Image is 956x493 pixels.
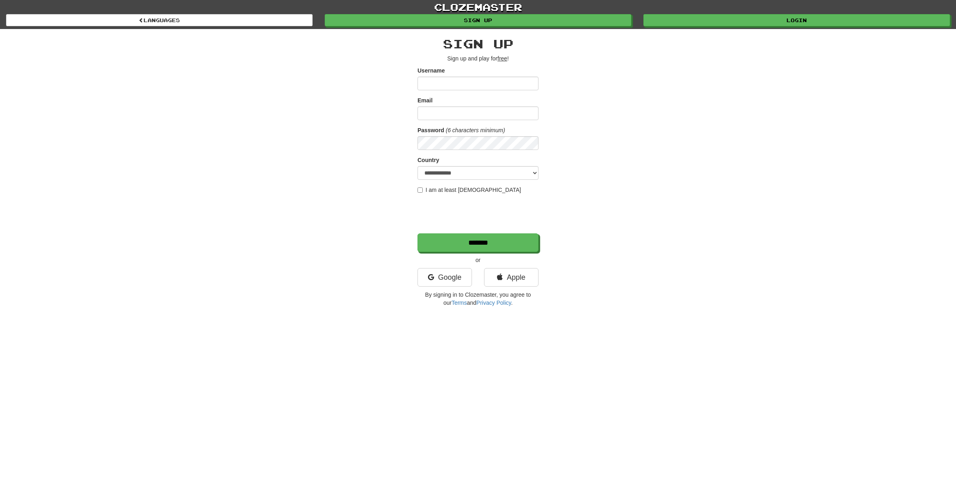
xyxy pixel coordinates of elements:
p: Sign up and play for ! [417,54,539,62]
label: Country [417,156,439,164]
input: I am at least [DEMOGRAPHIC_DATA] [417,187,423,193]
p: By signing in to Clozemaster, you agree to our and . [417,291,539,307]
p: or [417,256,539,264]
label: Username [417,67,445,75]
a: Terms [451,300,467,306]
iframe: reCAPTCHA [417,198,540,229]
a: Google [417,268,472,287]
a: Privacy Policy [476,300,511,306]
em: (6 characters minimum) [446,127,505,133]
a: Login [643,14,950,26]
label: I am at least [DEMOGRAPHIC_DATA] [417,186,521,194]
label: Password [417,126,444,134]
a: Apple [484,268,539,287]
u: free [497,55,507,62]
label: Email [417,96,432,104]
a: Sign up [325,14,631,26]
a: Languages [6,14,313,26]
h2: Sign up [417,37,539,50]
